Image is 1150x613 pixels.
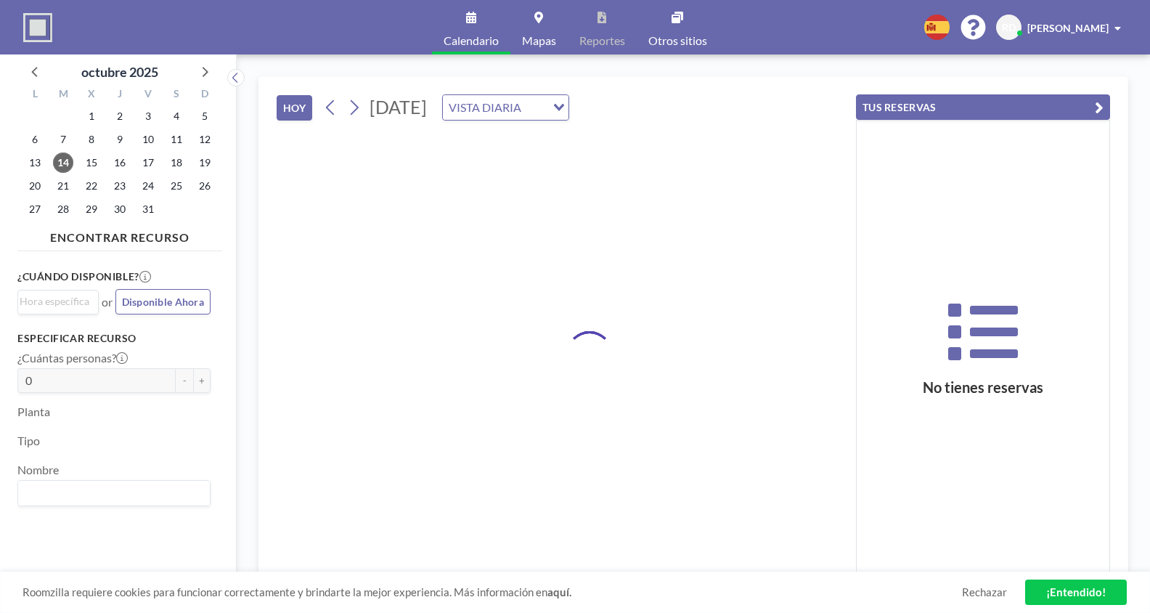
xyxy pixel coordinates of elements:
[195,176,215,196] span: domingo, 26 de octubre de 2025
[25,153,45,173] span: lunes, 13 de octubre de 2025
[25,199,45,219] span: lunes, 27 de octubre de 2025
[162,86,190,105] div: S
[446,98,524,117] span: VISTA DIARIA
[25,176,45,196] span: lunes, 20 de octubre de 2025
[17,463,59,477] label: Nombre
[166,129,187,150] span: sábado, 11 de octubre de 2025
[166,153,187,173] span: sábado, 18 de octubre de 2025
[110,199,130,219] span: jueves, 30 de octubre de 2025
[1002,21,1016,34] span: RD
[110,106,130,126] span: jueves, 2 de octubre de 2025
[81,153,102,173] span: miércoles, 15 de octubre de 2025
[17,224,222,245] h4: ENCONTRAR RECURSO
[21,86,49,105] div: L
[193,368,211,393] button: +
[81,106,102,126] span: miércoles, 1 de octubre de 2025
[53,199,73,219] span: martes, 28 de octubre de 2025
[17,405,50,419] label: Planta
[110,176,130,196] span: jueves, 23 de octubre de 2025
[23,585,962,599] span: Roomzilla requiere cookies para funcionar correctamente y brindarte la mejor experiencia. Más inf...
[17,434,40,448] label: Tipo
[648,35,707,46] span: Otros sitios
[106,86,134,105] div: J
[122,296,204,308] span: Disponible Ahora
[176,368,193,393] button: -
[18,291,98,312] div: Search for option
[195,129,215,150] span: domingo, 12 de octubre de 2025
[1025,580,1127,605] a: ¡Entendido!
[138,176,158,196] span: viernes, 24 de octubre de 2025
[443,95,568,120] div: Search for option
[20,293,90,309] input: Search for option
[49,86,78,105] div: M
[547,585,571,598] a: aquí.
[370,96,427,118] span: [DATE]
[81,176,102,196] span: miércoles, 22 de octubre de 2025
[18,481,210,506] div: Search for option
[856,94,1110,120] button: TUS RESERVAS
[857,378,1109,397] h3: No tienes reservas
[78,86,106,105] div: X
[138,199,158,219] span: viernes, 31 de octubre de 2025
[102,295,113,309] span: or
[138,106,158,126] span: viernes, 3 de octubre de 2025
[20,484,202,503] input: Search for option
[110,153,130,173] span: jueves, 16 de octubre de 2025
[17,332,211,345] h3: Especificar recurso
[17,351,128,365] label: ¿Cuántas personas?
[195,106,215,126] span: domingo, 5 de octubre de 2025
[81,199,102,219] span: miércoles, 29 de octubre de 2025
[23,13,52,42] img: organization-logo
[166,176,187,196] span: sábado, 25 de octubre de 2025
[53,153,73,173] span: martes, 14 de octubre de 2025
[522,35,556,46] span: Mapas
[138,153,158,173] span: viernes, 17 de octubre de 2025
[526,98,545,117] input: Search for option
[444,35,499,46] span: Calendario
[1027,22,1109,34] span: [PERSON_NAME]
[53,129,73,150] span: martes, 7 de octubre de 2025
[25,129,45,150] span: lunes, 6 de octubre de 2025
[110,129,130,150] span: jueves, 9 de octubre de 2025
[81,129,102,150] span: miércoles, 8 de octubre de 2025
[134,86,162,105] div: V
[195,153,215,173] span: domingo, 19 de octubre de 2025
[81,62,158,82] div: octubre 2025
[579,35,625,46] span: Reportes
[115,289,211,314] button: Disponible Ahora
[962,585,1007,599] a: Rechazar
[190,86,219,105] div: D
[53,176,73,196] span: martes, 21 de octubre de 2025
[277,95,312,121] button: HOY
[138,129,158,150] span: viernes, 10 de octubre de 2025
[166,106,187,126] span: sábado, 4 de octubre de 2025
